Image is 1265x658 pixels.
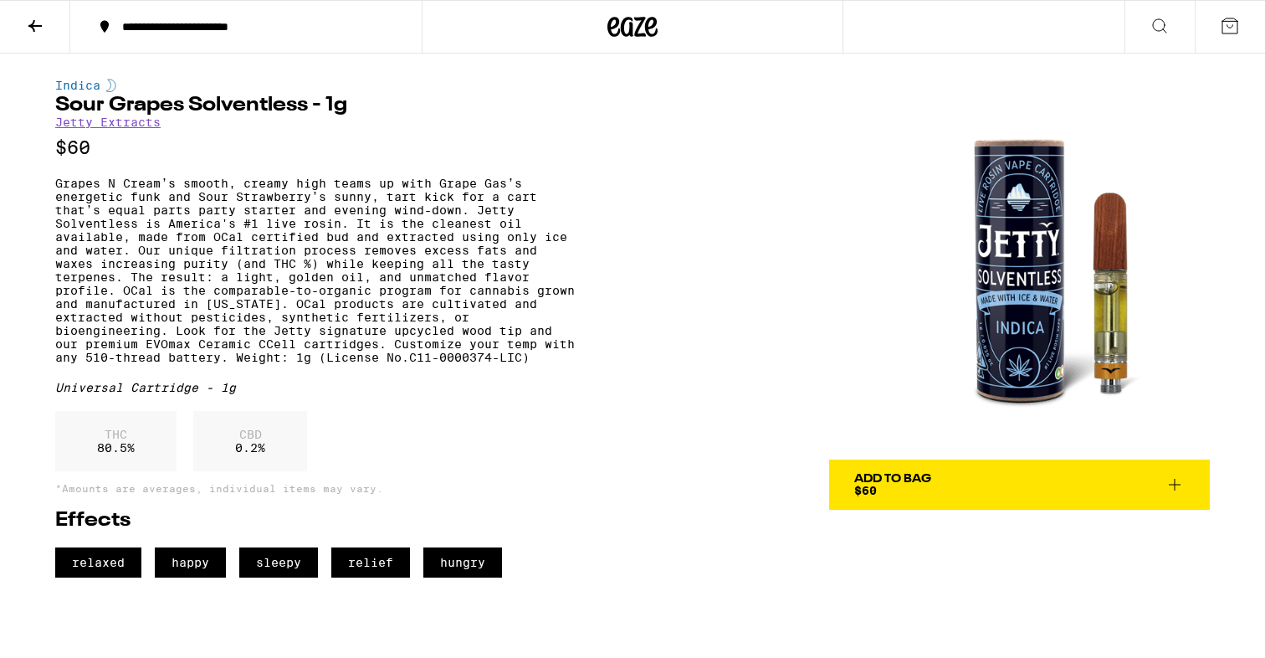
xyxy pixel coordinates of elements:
div: 80.5 % [55,411,177,471]
img: indicaColor.svg [106,79,116,92]
p: CBD [235,428,265,441]
h2: Effects [55,511,575,531]
button: Add To Bag$60 [829,460,1210,510]
img: Jetty Extracts - Sour Grapes Solventless - 1g [829,79,1210,460]
h1: Sour Grapes Solventless - 1g [55,95,575,116]
p: THC [97,428,135,441]
span: $60 [854,484,877,497]
a: Jetty Extracts [55,116,161,129]
div: Universal Cartridge - 1g [55,381,575,394]
span: hungry [423,547,502,578]
div: Indica [55,79,575,92]
span: relaxed [55,547,141,578]
div: Add To Bag [854,473,931,485]
p: Grapes N Cream’s smooth, creamy high teams up with Grape Gas’s energetic funk and Sour Strawberry... [55,177,575,364]
span: happy [155,547,226,578]
div: 0.2 % [193,411,307,471]
p: $60 [55,137,575,158]
span: sleepy [239,547,318,578]
span: relief [331,547,410,578]
p: *Amounts are averages, individual items may vary. [55,483,575,494]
